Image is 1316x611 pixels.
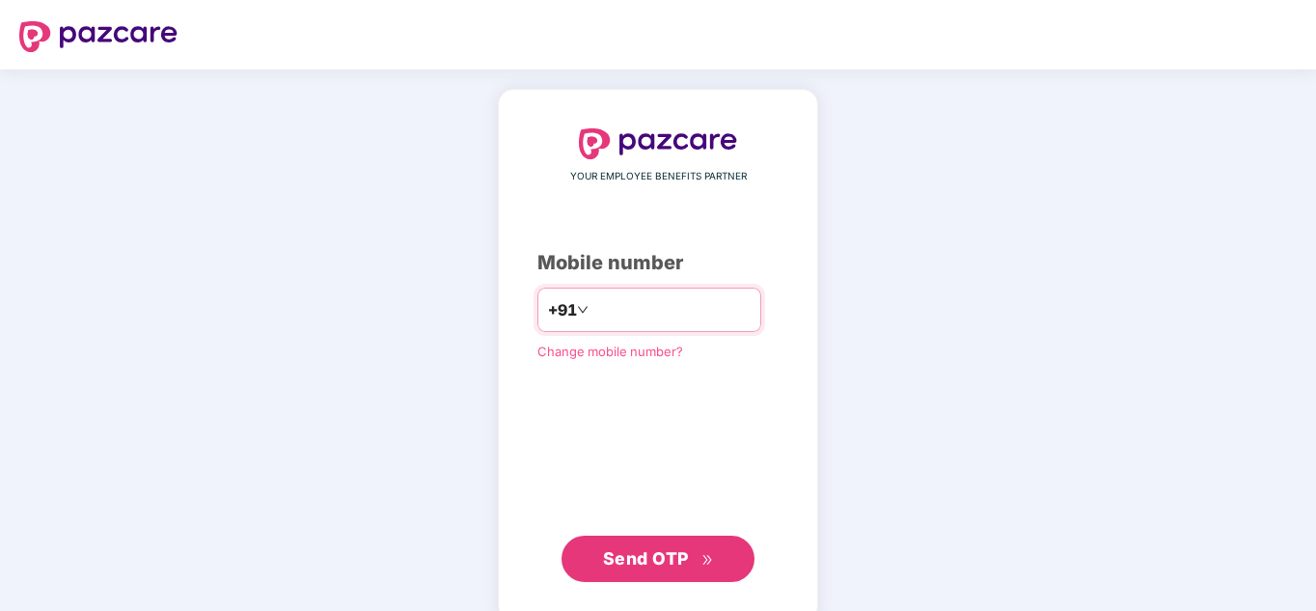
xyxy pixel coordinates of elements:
span: YOUR EMPLOYEE BENEFITS PARTNER [570,169,747,184]
img: logo [19,21,178,52]
span: down [577,304,589,316]
span: +91 [548,298,577,322]
button: Send OTPdouble-right [562,536,754,582]
a: Change mobile number? [537,344,683,359]
span: double-right [701,554,714,567]
div: Mobile number [537,248,779,278]
img: logo [579,128,737,159]
span: Send OTP [603,548,689,569]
